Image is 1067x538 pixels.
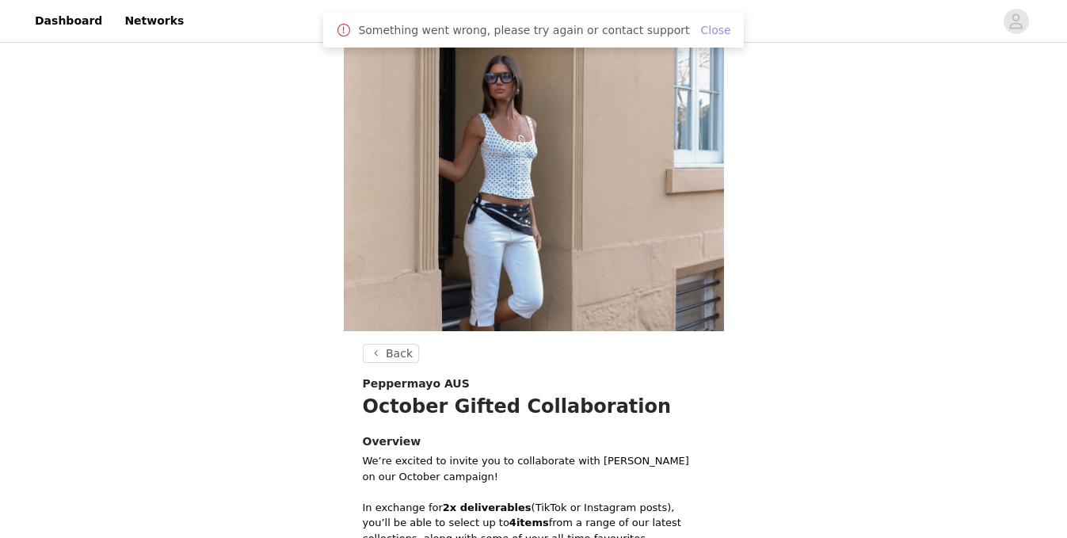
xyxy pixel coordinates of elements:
[700,24,730,36] a: Close
[509,517,516,528] strong: 4
[363,344,420,363] button: Back
[443,502,532,513] strong: 2x deliverables
[25,3,112,39] a: Dashboard
[1008,9,1023,34] div: avatar
[358,22,689,39] span: Something went wrong, please try again or contact support
[363,433,705,450] h4: Overview
[516,517,549,528] strong: items
[115,3,193,39] a: Networks
[344,46,724,331] img: campaign image
[363,453,705,484] p: We’re excited to invite you to collaborate with [PERSON_NAME] on our October campaign!
[363,392,705,421] h1: October Gifted Collaboration
[363,376,470,392] span: Peppermayo AUS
